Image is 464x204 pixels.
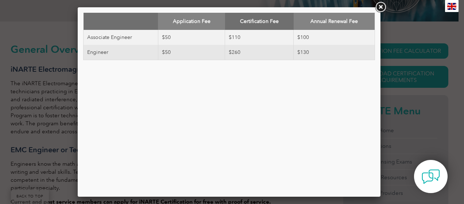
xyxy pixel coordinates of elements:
th: Certification Fee [225,13,294,30]
td: Engineer [84,45,158,60]
img: contact-chat.png [422,168,440,186]
td: $100 [294,30,375,45]
td: $110 [225,30,294,45]
a: Close [374,1,387,14]
img: en [447,3,456,10]
td: $50 [158,45,225,60]
td: $260 [225,45,294,60]
td: Associate Engineer [84,30,158,45]
th: Application Fee [158,13,225,30]
td: $50 [158,30,225,45]
td: $130 [294,45,375,60]
th: Annual Renewal Fee [294,13,375,30]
